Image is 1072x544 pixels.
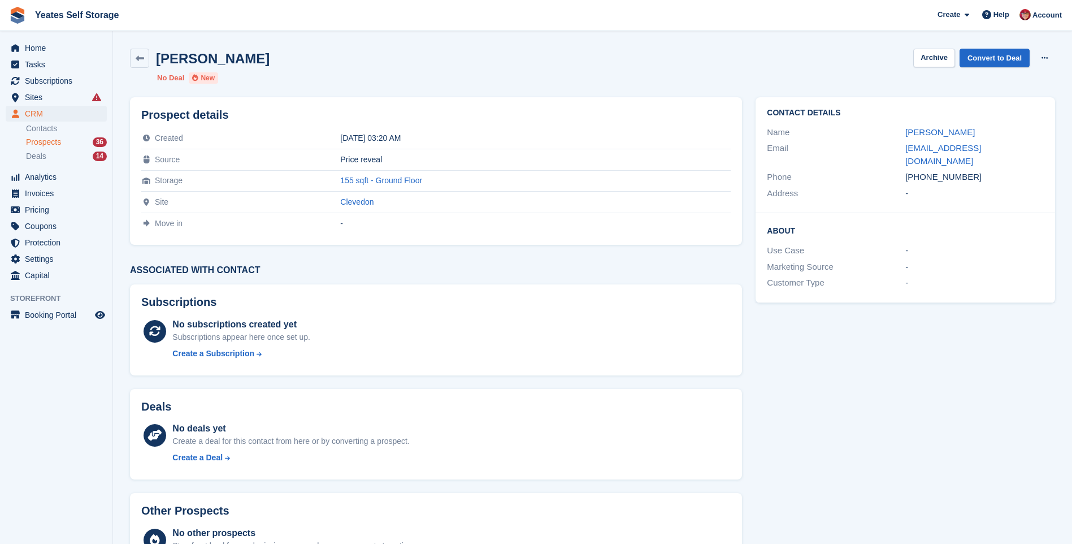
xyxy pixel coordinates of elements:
h2: Other Prospects [141,504,229,517]
div: Marketing Source [767,261,905,274]
div: - [905,261,1044,274]
a: [EMAIL_ADDRESS][DOMAIN_NAME] [905,143,981,166]
a: menu [6,202,107,218]
span: Deals [26,151,46,162]
span: Created [155,133,183,143]
div: Phone [767,171,905,184]
div: No other prospects [172,526,414,540]
div: 14 [93,152,107,161]
span: Tasks [25,57,93,72]
a: menu [6,218,107,234]
span: Subscriptions [25,73,93,89]
i: Smart entry sync failures have occurred [92,93,101,102]
h2: [PERSON_NAME] [156,51,270,66]
a: Create a Subscription [172,348,310,360]
img: Wendie Tanner [1019,9,1031,20]
div: - [905,187,1044,200]
div: Use Case [767,244,905,257]
h2: Contact Details [767,109,1044,118]
a: Create a Deal [172,452,409,464]
a: Preview store [93,308,107,322]
span: Prospects [26,137,61,148]
span: Capital [25,267,93,283]
button: Archive [913,49,955,67]
span: Analytics [25,169,93,185]
span: Create [938,9,960,20]
span: Storage [155,176,183,185]
span: Account [1032,10,1062,21]
a: Convert to Deal [960,49,1030,67]
a: Prospects 36 [26,136,107,148]
a: Clevedon [340,197,374,206]
span: Invoices [25,185,93,201]
a: Yeates Self Storage [31,6,124,24]
span: Settings [25,251,93,267]
a: menu [6,185,107,201]
div: - [905,244,1044,257]
div: [PHONE_NUMBER] [905,171,1044,184]
span: Pricing [25,202,93,218]
span: Source [155,155,180,164]
span: Move in [155,219,183,228]
a: menu [6,89,107,105]
span: Site [155,197,168,206]
div: Create a Deal [172,452,223,464]
a: menu [6,73,107,89]
a: menu [6,235,107,251]
h2: Subscriptions [141,296,731,309]
li: New [189,72,218,84]
div: [DATE] 03:20 AM [340,133,731,143]
a: menu [6,267,107,283]
div: - [340,219,731,228]
div: Price reveal [340,155,731,164]
div: No subscriptions created yet [172,318,310,331]
span: Coupons [25,218,93,234]
a: 155 sqft - Ground Floor [340,176,422,185]
div: 36 [93,137,107,147]
img: stora-icon-8386f47178a22dfd0bd8f6a31ec36ba5ce8667c1dd55bd0f319d3a0aa187defe.svg [9,7,26,24]
div: Address [767,187,905,200]
div: Create a Subscription [172,348,254,360]
h2: Prospect details [141,109,731,122]
li: No Deal [157,72,184,84]
a: [PERSON_NAME] [905,127,975,137]
span: Help [993,9,1009,20]
a: menu [6,169,107,185]
a: menu [6,251,107,267]
h3: Associated with contact [130,265,742,275]
span: Home [25,40,93,56]
a: menu [6,106,107,122]
a: menu [6,40,107,56]
span: Protection [25,235,93,251]
a: Deals 14 [26,150,107,162]
a: menu [6,57,107,72]
div: Subscriptions appear here once set up. [172,331,310,343]
span: Sites [25,89,93,105]
a: Contacts [26,123,107,134]
span: CRM [25,106,93,122]
div: Create a deal for this contact from here or by converting a prospect. [172,435,409,447]
a: menu [6,307,107,323]
div: Customer Type [767,277,905,290]
div: Email [767,142,905,167]
div: Name [767,126,905,139]
span: Booking Portal [25,307,93,323]
div: No deals yet [172,422,409,435]
div: - [905,277,1044,290]
h2: About [767,224,1044,236]
span: Storefront [10,293,112,304]
h2: Deals [141,400,171,413]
